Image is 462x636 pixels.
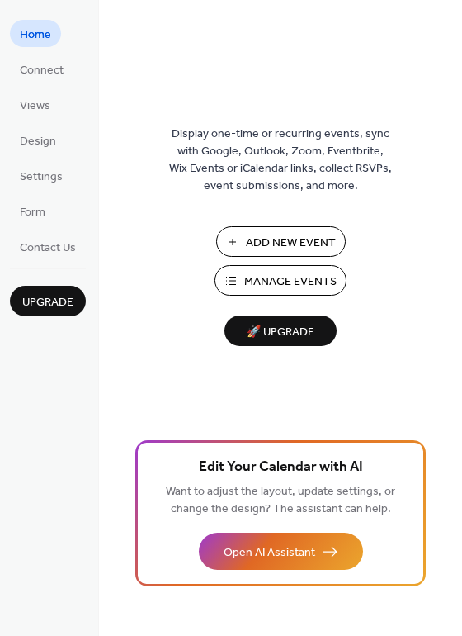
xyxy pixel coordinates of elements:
[224,544,315,562] span: Open AI Assistant
[20,26,51,44] span: Home
[10,197,55,225] a: Form
[20,168,63,186] span: Settings
[10,20,61,47] a: Home
[166,481,395,520] span: Want to adjust the layout, update settings, or change the design? The assistant can help.
[10,91,60,118] a: Views
[20,62,64,79] span: Connect
[20,204,45,221] span: Form
[234,321,327,344] span: 🚀 Upgrade
[244,273,337,291] span: Manage Events
[20,97,50,115] span: Views
[199,533,363,570] button: Open AI Assistant
[10,126,66,154] a: Design
[22,294,73,311] span: Upgrade
[216,226,346,257] button: Add New Event
[246,235,336,252] span: Add New Event
[10,162,73,189] a: Settings
[10,286,86,316] button: Upgrade
[199,456,363,479] span: Edit Your Calendar with AI
[10,233,86,260] a: Contact Us
[214,265,346,296] button: Manage Events
[10,55,73,83] a: Connect
[20,133,56,150] span: Design
[224,316,337,346] button: 🚀 Upgrade
[20,240,76,257] span: Contact Us
[169,126,392,195] span: Display one-time or recurring events, sync with Google, Outlook, Zoom, Eventbrite, Wix Events or ...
